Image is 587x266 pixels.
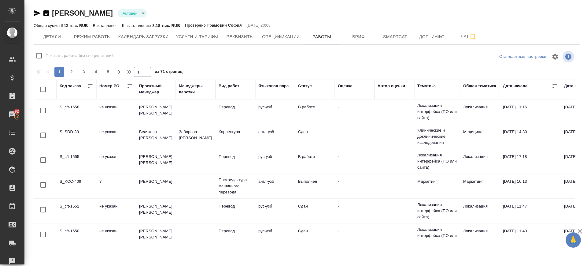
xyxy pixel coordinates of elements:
[417,227,457,245] p: Локализация интерфейса (ПО или сайта)
[255,225,295,246] td: рус-узб
[42,9,50,17] button: Скопировать ссылку
[568,234,578,246] span: 🙏
[37,104,50,117] span: Toggle Row Selected
[91,67,101,77] button: 4
[338,105,339,109] a: -
[417,83,436,89] div: Тематика
[99,83,119,89] div: Номер PO
[96,175,136,197] td: ?
[96,225,136,246] td: не указан
[378,83,405,89] div: Автор оценки
[247,22,271,28] p: [DATE] 20:03
[219,83,239,89] div: Вид работ
[460,200,500,222] td: Локализация
[307,33,337,41] span: Работы
[563,51,575,62] span: Посмотреть информацию
[103,67,113,77] button: 5
[136,101,176,122] td: [PERSON_NAME] [PERSON_NAME]
[255,151,295,172] td: рус-узб
[57,101,96,122] td: S_cft-1558
[60,83,81,89] div: Код заказа
[103,69,113,75] span: 5
[454,33,483,40] span: Чат
[219,228,252,234] p: Перевод
[338,179,339,184] a: -
[34,9,41,17] button: Скопировать ссылку для ЯМессенджера
[225,33,255,41] span: Реквизиты
[185,22,207,28] p: Проверено
[79,69,89,75] span: 3
[460,175,500,197] td: Маркетинг
[460,126,500,147] td: Медицина
[121,11,139,16] button: Активен
[338,154,339,159] a: -
[136,151,176,172] td: [PERSON_NAME] [PERSON_NAME]
[255,200,295,222] td: рус-узб
[463,83,496,89] div: Общая тематика
[500,101,561,122] td: [DATE] 11:16
[500,225,561,246] td: [DATE] 11:43
[96,101,136,122] td: не указан
[417,202,457,220] p: Локализация интерфейса (ПО или сайта)
[338,229,339,233] a: -
[57,200,96,222] td: S_cft-1552
[34,23,61,28] p: Общая сумма
[255,101,295,122] td: рус-узб
[136,175,176,197] td: [PERSON_NAME]
[118,33,169,41] span: Календарь загрузки
[460,101,500,122] td: Локализация
[295,101,335,122] td: В работе
[548,49,563,64] span: Настроить таблицу
[417,103,457,121] p: Локализация интерфейса (ПО или сайта)
[417,178,457,185] p: Маркетинг
[37,203,50,216] span: Toggle Row Selected
[219,154,252,160] p: Перевод
[566,232,581,248] button: 🙏
[61,23,88,28] p: 542 тыс. RUB
[469,33,476,40] svg: Подписаться
[344,33,373,41] span: Бриф
[57,225,96,246] td: S_cft-1550
[179,83,212,95] div: Менеджеры верстки
[67,67,76,77] button: 2
[295,225,335,246] td: Сдан
[500,175,561,197] td: [DATE] 16:13
[219,129,252,135] p: Корректура
[37,33,67,41] span: Детали
[338,129,339,134] a: -
[57,151,96,172] td: S_cft-1555
[96,126,136,147] td: не указан
[417,127,457,146] p: Клинические и доклинические исследования
[79,67,89,77] button: 3
[262,33,300,41] span: Спецификации
[498,52,548,62] div: split button
[295,151,335,172] td: В работе
[74,33,111,41] span: Режим работы
[219,203,252,209] p: Перевод
[93,23,117,28] p: Выставлено
[460,151,500,172] td: Локализация
[176,33,218,41] span: Услуги и тарифы
[500,200,561,222] td: [DATE] 11:47
[381,33,410,41] span: Smartcat
[136,126,176,147] td: Белякова [PERSON_NAME]
[417,152,457,170] p: Локализация интерфейса (ПО или сайта)
[91,69,101,75] span: 4
[37,228,50,241] span: Toggle Row Selected
[122,23,152,28] p: К выставлению
[500,151,561,172] td: [DATE] 17:18
[118,9,147,17] div: Активен
[139,83,173,95] div: Проектный менеджер
[96,200,136,222] td: не указан
[57,175,96,197] td: S_KCC-409
[37,129,50,142] span: Toggle Row Selected
[295,175,335,197] td: Выполнен
[152,23,180,28] p: 8.18 тыс. RUB
[176,126,216,147] td: Заборова [PERSON_NAME]
[52,9,113,17] a: [PERSON_NAME]
[258,83,289,89] div: Языковая пара
[155,68,183,77] span: из 71 страниц
[338,204,339,208] a: -
[67,69,76,75] span: 2
[564,83,586,89] div: Дата сдачи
